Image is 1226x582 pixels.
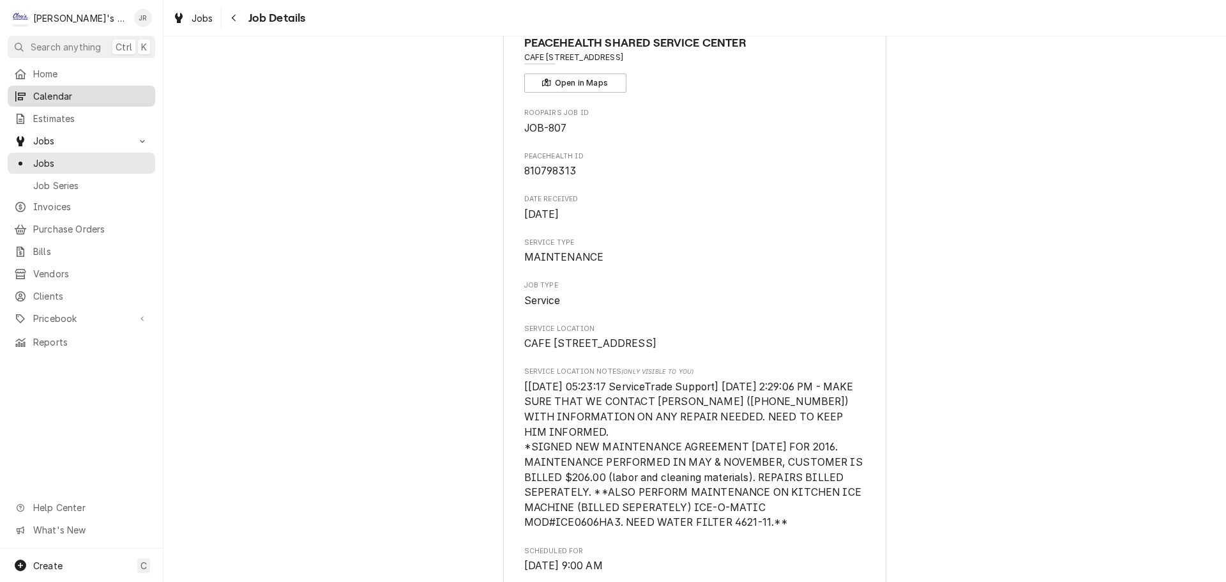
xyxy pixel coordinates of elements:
span: CAFE [STREET_ADDRESS] [524,337,656,349]
span: Clients [33,289,149,303]
span: Job Series [33,179,149,192]
a: Job Series [8,175,155,196]
span: Service Type [524,238,866,248]
span: Home [33,67,149,80]
span: PEACEHEALTH ID [524,164,866,179]
span: Job Type [524,280,866,291]
div: Service Type [524,238,866,265]
span: Pricebook [33,312,130,325]
span: Service [524,295,561,307]
div: C [11,9,29,27]
span: [object Object] [524,379,866,530]
span: 810798313 [524,165,576,177]
span: Help Center [33,501,148,514]
span: Date Received [524,194,866,204]
span: Roopairs Job ID [524,108,866,118]
button: Navigate back [224,8,245,28]
a: Go to Help Center [8,497,155,518]
span: Jobs [192,11,213,25]
a: Invoices [8,196,155,217]
a: Estimates [8,108,155,129]
a: Go to What's New [8,519,155,540]
div: PEACEHEALTH ID [524,151,866,179]
div: [object Object] [524,367,866,530]
span: Invoices [33,200,149,213]
span: Service Location [524,336,866,351]
span: Jobs [33,134,130,148]
div: Date Received [524,194,866,222]
button: Search anythingCtrlK [8,36,155,58]
span: Scheduled For [524,546,866,556]
button: Open in Maps [524,73,626,93]
div: Scheduled For [524,546,866,574]
span: C [140,559,147,572]
span: [DATE] 9:00 AM [524,560,603,572]
span: Search anything [31,40,101,54]
span: K [141,40,147,54]
a: Calendar [8,86,155,107]
a: Clients [8,286,155,307]
span: Name [524,34,866,52]
div: JR [134,9,152,27]
span: Reports [33,335,149,349]
span: Date Received [524,207,866,222]
div: Clay's Refrigeration's Avatar [11,9,29,27]
a: Bills [8,241,155,262]
a: Go to Jobs [8,130,155,151]
div: Jeff Rue's Avatar [134,9,152,27]
div: [PERSON_NAME]'s Refrigeration [33,11,127,25]
div: Client Information [524,34,866,93]
a: Go to Pricebook [8,308,155,329]
span: PEACEHEALTH ID [524,151,866,162]
span: Service Location [524,324,866,334]
span: Jobs [33,157,149,170]
div: Job Type [524,280,866,308]
span: (Only Visible to You) [621,368,693,375]
span: Estimates [33,112,149,125]
span: [DATE] [524,208,559,220]
span: Address [524,52,866,63]
span: Roopairs Job ID [524,121,866,136]
span: JOB-807 [524,122,567,134]
span: Job Type [524,293,866,309]
a: Vendors [8,263,155,284]
a: Reports [8,332,155,353]
span: Vendors [33,267,149,280]
span: Ctrl [116,40,132,54]
div: Service Location [524,324,866,351]
span: What's New [33,523,148,537]
span: Service Type [524,250,866,265]
a: Purchase Orders [8,218,155,240]
span: MAINTENANCE [524,251,604,263]
div: Roopairs Job ID [524,108,866,135]
span: Job Details [245,10,306,27]
span: Purchase Orders [33,222,149,236]
a: Jobs [167,8,218,29]
span: Calendar [33,89,149,103]
span: Create [33,560,63,571]
span: Service Location Notes [524,367,866,377]
span: [[DATE] 05:23:17 ServiceTrade Support] [DATE] 2:29:06 PM - MAKE SURE THAT WE CONTACT [PERSON_NAME... [524,381,866,529]
a: Jobs [8,153,155,174]
span: Bills [33,245,149,258]
span: Scheduled For [524,558,866,574]
a: Home [8,63,155,84]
